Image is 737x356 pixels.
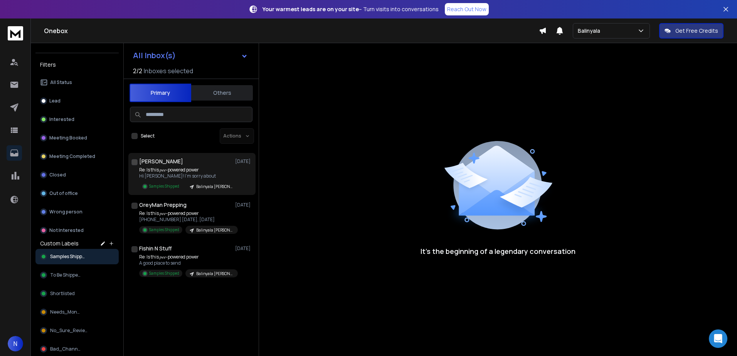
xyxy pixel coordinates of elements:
span: Bad_Channel [50,346,82,352]
button: Others [191,84,253,101]
button: Closed [35,167,119,183]
button: Wrong person [35,204,119,220]
p: Hi [PERSON_NAME]! I'm sorry about [139,173,232,179]
div: Open Intercom Messenger [709,329,727,348]
span: To Be Shipped [50,272,81,278]
button: Out of office [35,186,119,201]
button: All Status [35,75,119,90]
span: 2 / 2 [133,66,142,76]
button: Get Free Credits [659,23,724,39]
p: Samples Shipped [149,270,179,276]
button: Samples Shipped [35,249,119,264]
p: Reach Out Now [447,5,486,13]
img: logo [8,26,23,40]
strong: Your warmest leads are on your site [262,5,359,13]
h3: Filters [35,59,119,70]
p: [PHONE_NUMBER] [DATE], [DATE] [139,217,232,223]
p: [DATE] [235,202,252,208]
p: Re: Is this 𝑝𝑒𝑒-powered power [139,167,232,173]
h1: Onebox [44,26,539,35]
p: Samples Shipped [149,227,179,233]
h1: GreyMan Prepping [139,201,187,209]
p: A good place to send [139,260,232,266]
p: Out of office [49,190,78,196]
a: Reach Out Now [445,3,489,15]
button: Needs_Money [35,304,119,320]
p: [DATE] [235,245,252,252]
button: Lead [35,93,119,109]
button: Meeting Completed [35,149,119,164]
button: Shortlisted [35,286,119,301]
p: Lead [49,98,61,104]
p: [DATE] [235,158,252,165]
p: Meeting Completed [49,153,95,160]
label: Select [141,133,155,139]
p: Samples Shipped [149,183,179,189]
p: Get Free Credits [675,27,718,35]
p: Meeting Booked [49,135,87,141]
button: Not Interested [35,223,119,238]
p: Re: Is this 𝑝𝑒𝑒-powered power [139,254,232,260]
span: No_Sure_Review [50,327,88,334]
p: Closed [49,172,66,178]
p: – Turn visits into conversations [262,5,439,13]
h1: [PERSON_NAME] [139,158,183,165]
p: Balinyala [PERSON_NAME] [196,227,233,233]
h1: All Inbox(s) [133,52,176,59]
p: Re: Is this 𝑝𝑒𝑒-powered power [139,210,232,217]
span: Shortlisted [50,291,75,297]
p: Not Interested [49,227,84,233]
p: Balinyala [PERSON_NAME] [196,184,233,190]
button: All Inbox(s) [127,48,254,63]
h3: Custom Labels [40,240,79,247]
button: Primary [130,84,191,102]
p: It’s the beginning of a legendary conversation [421,246,575,257]
button: To Be Shipped [35,267,119,283]
p: Balinyala [PERSON_NAME] [196,271,233,277]
p: Interested [49,116,74,123]
p: All Status [50,79,72,86]
h3: Inboxes selected [144,66,193,76]
p: Wrong person [49,209,82,215]
button: N [8,336,23,351]
button: No_Sure_Review [35,323,119,338]
span: Samples Shipped [50,254,87,260]
button: Interested [35,112,119,127]
span: Needs_Money [50,309,82,315]
button: Meeting Booked [35,130,119,146]
h1: Fishin N Stuff [139,245,172,252]
p: Balinyala [578,27,603,35]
